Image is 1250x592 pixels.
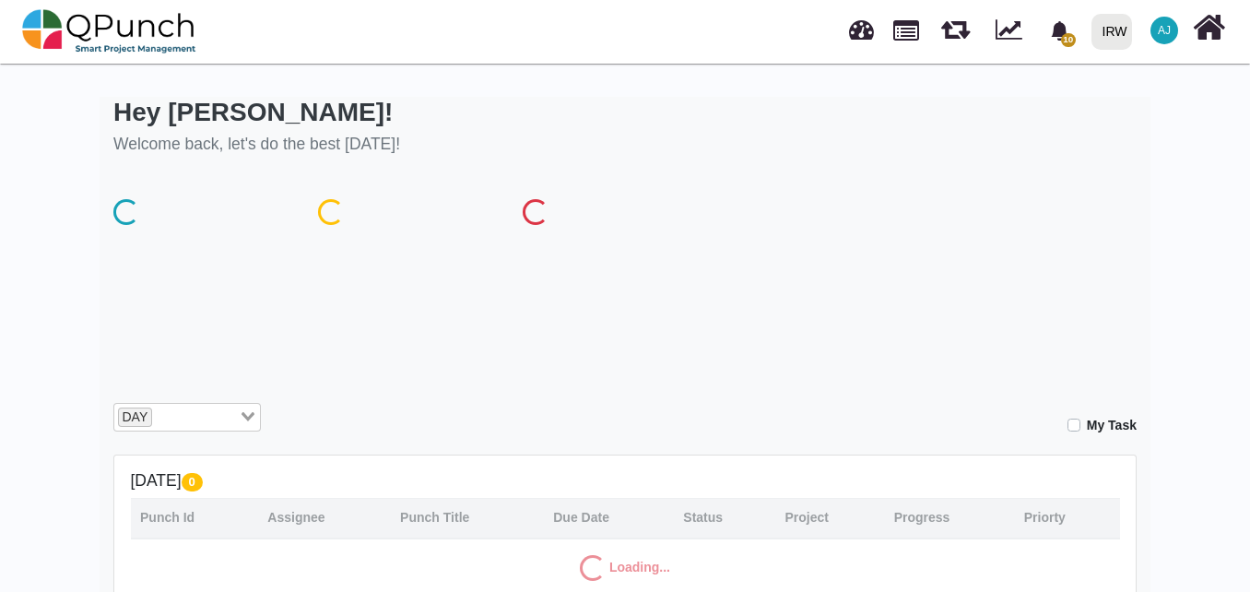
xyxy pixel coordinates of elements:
[609,560,670,574] strong: Loading...
[154,408,237,428] input: Search for option
[113,135,400,154] h5: Welcome back, let's do the best [DATE]!
[553,508,664,527] div: Due Date
[118,408,152,428] span: DAY
[113,97,400,128] h2: Hey [PERSON_NAME]!
[784,508,874,527] div: Project
[1024,508,1110,527] div: Priorty
[1039,1,1084,59] a: bell fill10
[1083,1,1139,62] a: IRW
[22,4,196,59] img: qpunch-sp.fa6292f.png
[893,12,919,41] span: Projects
[131,471,1120,491] h5: [DATE]
[941,9,970,40] span: Releases
[400,508,534,527] div: Punch Title
[182,473,203,491] span: 0
[986,1,1039,62] div: Dynamic Report
[1044,14,1076,47] div: Notification
[1103,16,1127,48] div: IRW
[140,508,248,527] div: Punch Id
[849,11,874,39] span: Dashboard
[267,508,381,527] div: Assignee
[1193,10,1225,45] i: Home
[1061,33,1076,47] span: 10
[1087,416,1137,435] label: My Task
[1158,25,1171,36] span: AJ
[683,508,765,527] div: Status
[894,508,1005,527] div: Progress
[1139,1,1189,60] a: AJ
[1150,17,1178,44] span: Abdullah Jahangir
[113,403,261,432] div: Search for option
[1050,21,1069,41] svg: bell fill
